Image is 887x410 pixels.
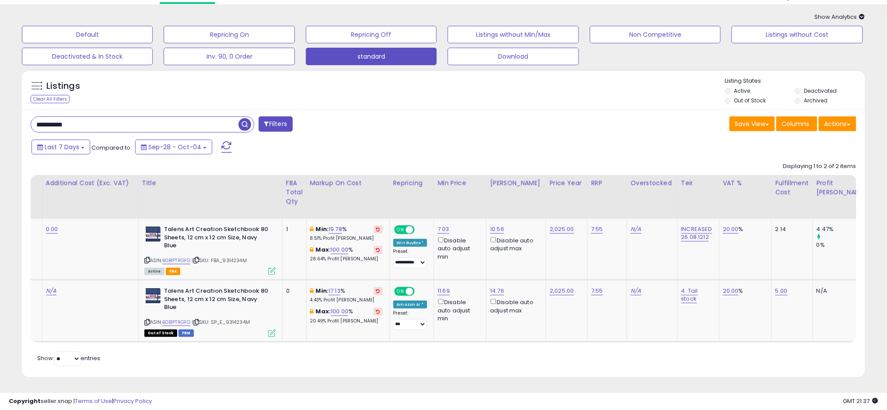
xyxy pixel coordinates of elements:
a: 7.55 [591,225,603,234]
p: 4.43% Profit [PERSON_NAME] [310,297,383,303]
div: [PERSON_NAME] [490,179,542,188]
div: Displaying 1 to 2 of 2 items [783,162,856,171]
span: 2025-10-12 21:37 GMT [843,397,878,405]
div: Min Price [438,179,483,188]
p: 28.64% Profit [PERSON_NAME] [310,256,383,262]
div: Preset: [393,310,428,330]
a: 5.00 [775,287,788,295]
div: % [310,246,383,262]
a: Terms of Use [75,397,112,405]
div: 1 [286,225,300,233]
div: Clear All Filters [31,95,70,103]
a: 7.03 [438,225,449,234]
div: Disable auto adjust max [490,297,539,314]
div: Additional Cost (Exc. VAT) [46,179,135,188]
div: % [310,308,383,324]
button: Listings without Min/Max [448,26,578,43]
th: CSV column name: cust_attr_3_Overstocked [627,175,677,219]
button: Listings without Cost [732,26,862,43]
a: N/A [46,287,56,295]
p: Listing States: [725,77,865,85]
div: Overstocked [631,179,673,188]
div: Repricing [393,179,431,188]
span: | SKU: SP_E_9314234M [192,319,250,326]
span: ON [395,226,406,234]
button: Deactivated & In Stock [22,48,153,65]
span: FBA [166,268,181,275]
b: Max: [316,245,331,254]
button: Non Competitive [590,26,721,43]
b: Min: [316,225,329,233]
div: Disable auto adjust max [490,235,539,252]
div: % [723,225,765,233]
a: N/A [631,287,641,295]
a: 100.00 [331,307,348,316]
a: 4. Tail stock [681,287,698,303]
th: CSV column name: cust_attr_5_RRP [588,175,627,219]
a: 7.55 [591,287,603,295]
button: Inv. 90, 0 Order [164,48,294,65]
button: Actions [819,116,856,131]
b: Min: [316,287,329,295]
span: | SKU: FBA_9314234M [192,257,247,264]
p: 20.49% Profit [PERSON_NAME] [310,318,383,324]
a: 20.00 [723,225,739,234]
a: 10.56 [490,225,504,234]
button: standard [306,48,437,65]
a: Privacy Policy [113,397,152,405]
a: N/A [631,225,641,234]
div: Win BuyBox * [393,239,428,247]
a: 20.00 [723,287,739,295]
button: Sep-28 - Oct-04 [135,140,212,154]
a: 2,025.00 [550,287,574,295]
th: CSV column name: cust_attr_1_Price Year [546,175,588,219]
div: Teir [681,179,715,188]
b: Talens Art Creation Sketchbook 80 Sheets, 12 cm x 12 cm Size, Navy Blue [164,225,270,252]
button: Columns [776,116,817,131]
div: % [310,225,383,242]
a: B0B1PTRGFG [162,257,191,264]
img: 513mEoA6s+L._SL40_.jpg [144,225,162,243]
span: Show Analytics [815,13,865,21]
label: Archived [804,97,827,104]
span: OFF [413,288,427,295]
a: 19.78 [329,225,342,234]
div: ASIN: [144,225,276,274]
span: Last 7 Days [45,143,79,151]
button: Filters [259,116,293,132]
div: 0 [286,287,300,295]
a: 11.69 [438,287,450,295]
strong: Copyright [9,397,41,405]
div: Disable auto adjust min [438,297,480,322]
span: OFF [413,226,427,234]
a: 14.76 [490,287,504,295]
span: FBM [179,329,194,337]
div: Price Year [550,179,584,188]
span: ON [395,288,406,295]
div: % [723,287,765,295]
div: % [310,287,383,303]
span: Sep-28 - Oct-04 [148,143,201,151]
div: 4.47% [817,225,872,233]
b: Talens Art Creation Sketchbook 80 Sheets, 12 cm x 12 cm Size, Navy Blue [164,287,270,314]
h5: Listings [46,80,80,92]
div: Amazon AI * [393,301,428,308]
div: RRP [591,179,623,188]
div: N/A [817,287,866,295]
a: B0B1PTRGFG [162,319,191,326]
button: Repricing Off [306,26,437,43]
div: Profit [PERSON_NAME] [817,179,869,197]
span: Columns [782,119,810,128]
span: All listings that are currently out of stock and unavailable for purchase on Amazon [144,329,177,337]
div: Fulfillment Cost [775,179,809,197]
button: Repricing On [164,26,294,43]
img: 513mEoA6s+L._SL40_.jpg [144,287,162,305]
div: Title [142,179,279,188]
span: Show: entries [37,354,100,362]
div: VAT % [723,179,768,188]
button: Default [22,26,153,43]
label: Active [734,87,750,95]
div: seller snap | | [9,397,152,406]
th: CSV column name: cust_attr_4_Teir [677,175,719,219]
a: 2,025.00 [550,225,574,234]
